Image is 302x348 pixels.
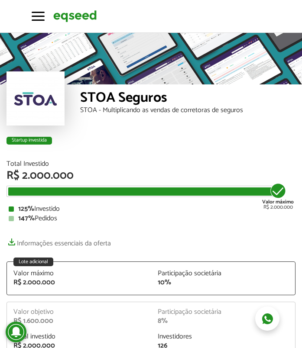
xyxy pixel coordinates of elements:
div: Pedidos [9,215,293,222]
div: R$ 2.000.000 [262,182,294,210]
div: Valor objetivo [13,309,145,316]
div: Startup investida [6,137,52,145]
img: EqSeed [53,9,97,23]
div: Participação societária [158,309,289,316]
div: R$ 1.600.000 [13,318,145,325]
div: Investido [9,206,293,213]
div: Valor máximo [13,270,145,277]
div: 8% [158,318,289,325]
div: Investidores [158,333,289,340]
div: 10% [158,279,289,286]
div: Lote adicional [13,258,53,266]
div: STOA - Multiplicando as vendas de corretoras de seguros [80,107,296,114]
div: R$ 2.000.000 [6,170,296,181]
a: Informações essenciais da oferta [6,235,111,247]
strong: 125% [18,203,34,215]
strong: 147% [18,213,35,224]
strong: Valor máximo [262,198,294,206]
div: R$ 2.000.000 [13,279,145,286]
div: Participação societária [158,270,289,277]
div: STOA Seguros [80,91,296,107]
div: Total Investido [6,161,296,168]
div: Total investido [13,333,145,340]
